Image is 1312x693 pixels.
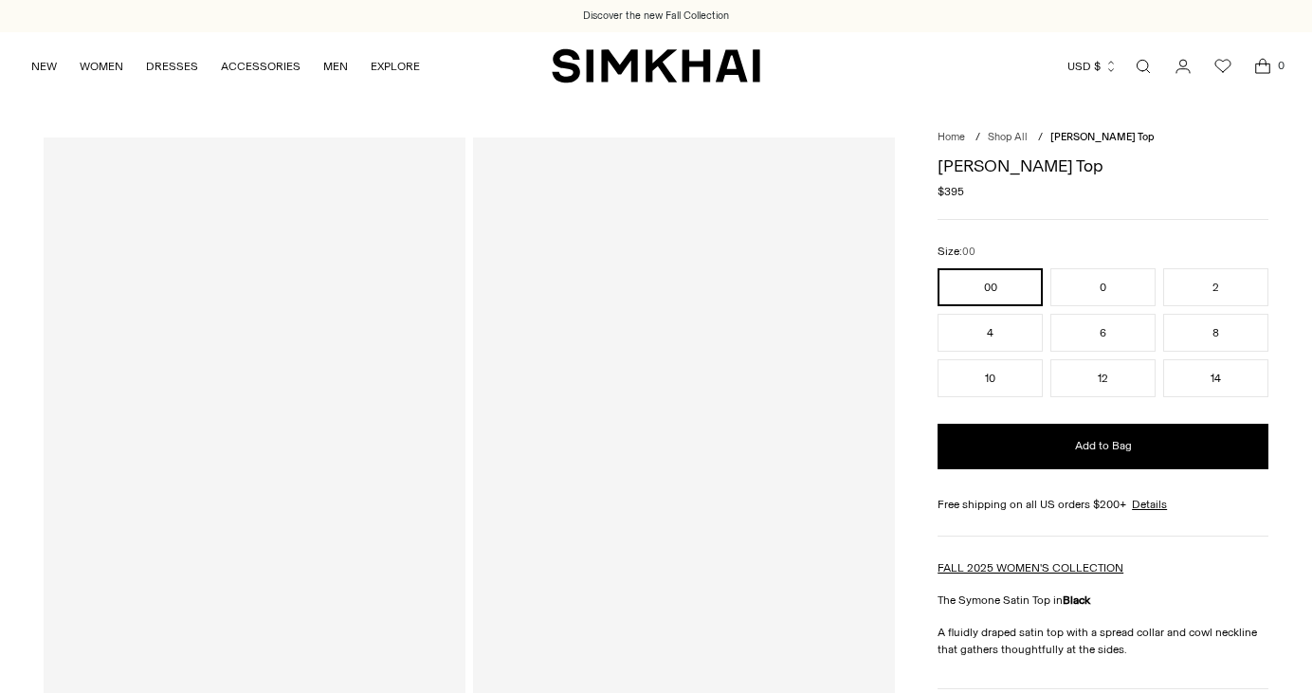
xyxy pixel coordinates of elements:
button: Add to Bag [938,424,1268,469]
button: 14 [1163,359,1268,397]
strong: Black [1063,593,1090,607]
span: 0 [1272,57,1289,74]
h1: [PERSON_NAME] Top [938,157,1268,174]
label: Size: [938,243,975,261]
button: 2 [1163,268,1268,306]
button: 12 [1050,359,1156,397]
a: Go to the account page [1164,47,1202,85]
p: A fluidly draped satin top with a spread collar and cowl neckline that gathers thoughtfully at th... [938,624,1268,658]
a: Wishlist [1204,47,1242,85]
a: NEW [31,46,57,87]
nav: breadcrumbs [938,130,1268,146]
a: MEN [323,46,348,87]
p: The Symone Satin Top in [938,592,1268,609]
a: FALL 2025 WOMEN'S COLLECTION [938,561,1123,574]
button: 10 [938,359,1043,397]
button: USD $ [1067,46,1118,87]
a: DRESSES [146,46,198,87]
a: SIMKHAI [552,47,760,84]
a: WOMEN [80,46,123,87]
div: / [1038,130,1043,146]
span: 00 [962,246,975,258]
a: ACCESSORIES [221,46,301,87]
div: Free shipping on all US orders $200+ [938,496,1268,513]
span: Add to Bag [1075,438,1132,454]
a: Home [938,131,965,143]
button: 0 [1050,268,1156,306]
a: Open search modal [1124,47,1162,85]
span: $395 [938,183,964,200]
button: 4 [938,314,1043,352]
a: Details [1132,496,1167,513]
a: Open cart modal [1244,47,1282,85]
a: Shop All [988,131,1028,143]
a: EXPLORE [371,46,420,87]
a: Discover the new Fall Collection [583,9,729,24]
button: 8 [1163,314,1268,352]
button: 00 [938,268,1043,306]
button: 6 [1050,314,1156,352]
span: [PERSON_NAME] Top [1050,131,1155,143]
div: / [975,130,980,146]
